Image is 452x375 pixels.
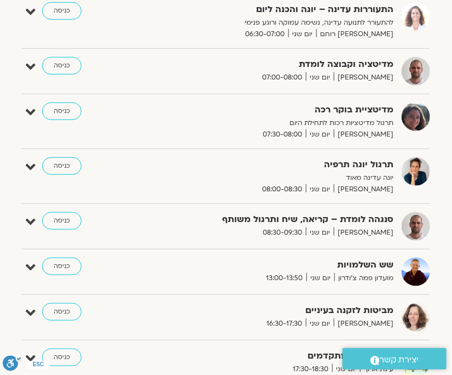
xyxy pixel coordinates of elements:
span: 13:00-13:50 [262,272,306,284]
strong: מדיטציה וקבוצה לומדת [171,57,393,72]
span: יצירת קשר [380,353,419,367]
a: כניסה [42,157,82,175]
a: כניסה [42,2,82,20]
span: [PERSON_NAME] [334,72,393,83]
strong: מביטות לזקנה בעיניים [171,303,393,318]
span: יום שני [306,318,334,329]
span: יום שני [306,72,334,83]
p: תרגול מדיטציות רכות לתחילת היום [171,117,393,129]
span: מועדון פמה צ'ודרון [334,272,393,284]
span: 06:30-07:00 [241,29,288,40]
p: להתעורר לתנועה עדינה, נשימה עמוקה ורוגע פנימי [171,17,393,29]
strong: שש השלמויות [171,258,393,272]
strong: מיינדפולנס מתקדמים [171,349,393,363]
strong: התעוררות עדינה – יוגה והכנה ליום [171,2,393,17]
span: 08:30-09:30 [259,227,306,238]
span: יום שני [306,184,334,195]
span: יום שני [306,272,334,284]
span: [PERSON_NAME] [334,227,393,238]
span: [PERSON_NAME] [334,129,393,140]
span: 07:00-08:00 [258,72,306,83]
a: כניסה [42,212,82,230]
span: 07:30-08:00 [259,129,306,140]
a: יצירת קשר [343,348,447,370]
p: יוגה עדינה מאוד [171,172,393,184]
span: 16:30-17:30 [263,318,306,329]
span: [PERSON_NAME] [334,184,393,195]
strong: תרגול יוגה תרפיה [171,157,393,172]
a: כניסה [42,303,82,321]
span: [PERSON_NAME] רוחם [316,29,393,40]
span: יום שני [288,29,316,40]
a: כניסה [42,103,82,120]
span: [PERSON_NAME] [334,318,393,329]
a: כניסה [42,258,82,275]
a: כניסה [42,57,82,75]
span: יום שני [332,363,360,375]
a: כניסה [42,349,82,366]
span: יום שני [306,129,334,140]
strong: סנגהה לומדת – קריאה, שיח ותרגול משותף [171,212,393,227]
strong: מדיטציית בוקר רכה [171,103,393,117]
span: 17:30-18:30 [289,363,332,375]
span: יום שני [306,227,334,238]
span: 08:00-08:30 [258,184,306,195]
